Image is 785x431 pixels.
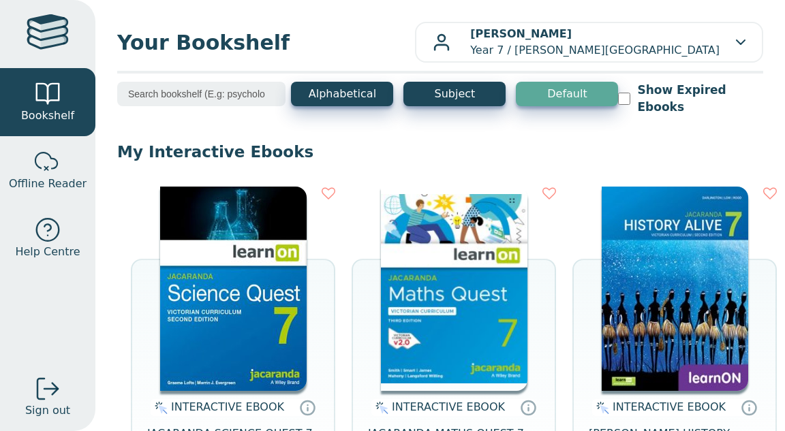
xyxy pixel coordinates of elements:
img: interactive.svg [592,400,609,416]
span: Offline Reader [9,176,87,192]
span: INTERACTIVE EBOOK [392,400,505,413]
a: Interactive eBooks are accessed online via the publisher’s portal. They contain interactive resou... [741,399,757,415]
button: [PERSON_NAME]Year 7 / [PERSON_NAME][GEOGRAPHIC_DATA] [415,22,763,63]
img: interactive.svg [371,400,388,416]
button: Subject [403,82,506,106]
img: interactive.svg [151,400,168,416]
img: d4781fba-7f91-e911-a97e-0272d098c78b.jpg [602,187,748,391]
a: Interactive eBooks are accessed online via the publisher’s portal. They contain interactive resou... [520,399,536,415]
button: Default [516,82,618,106]
span: INTERACTIVE EBOOK [613,400,726,413]
img: b87b3e28-4171-4aeb-a345-7fa4fe4e6e25.jpg [381,187,527,391]
input: Search bookshelf (E.g: psychology) [117,82,286,106]
span: INTERACTIVE EBOOK [171,400,284,413]
a: Interactive eBooks are accessed online via the publisher’s portal. They contain interactive resou... [299,399,315,415]
label: Show Expired Ebooks [637,82,763,116]
span: Help Centre [15,244,80,260]
p: Year 7 / [PERSON_NAME][GEOGRAPHIC_DATA] [470,26,720,59]
span: Bookshelf [21,108,74,124]
button: Alphabetical [291,82,393,106]
p: My Interactive Ebooks [117,142,763,162]
b: [PERSON_NAME] [470,27,572,40]
img: 329c5ec2-5188-ea11-a992-0272d098c78b.jpg [160,187,307,391]
span: Sign out [25,402,70,419]
span: Your Bookshelf [117,27,415,58]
